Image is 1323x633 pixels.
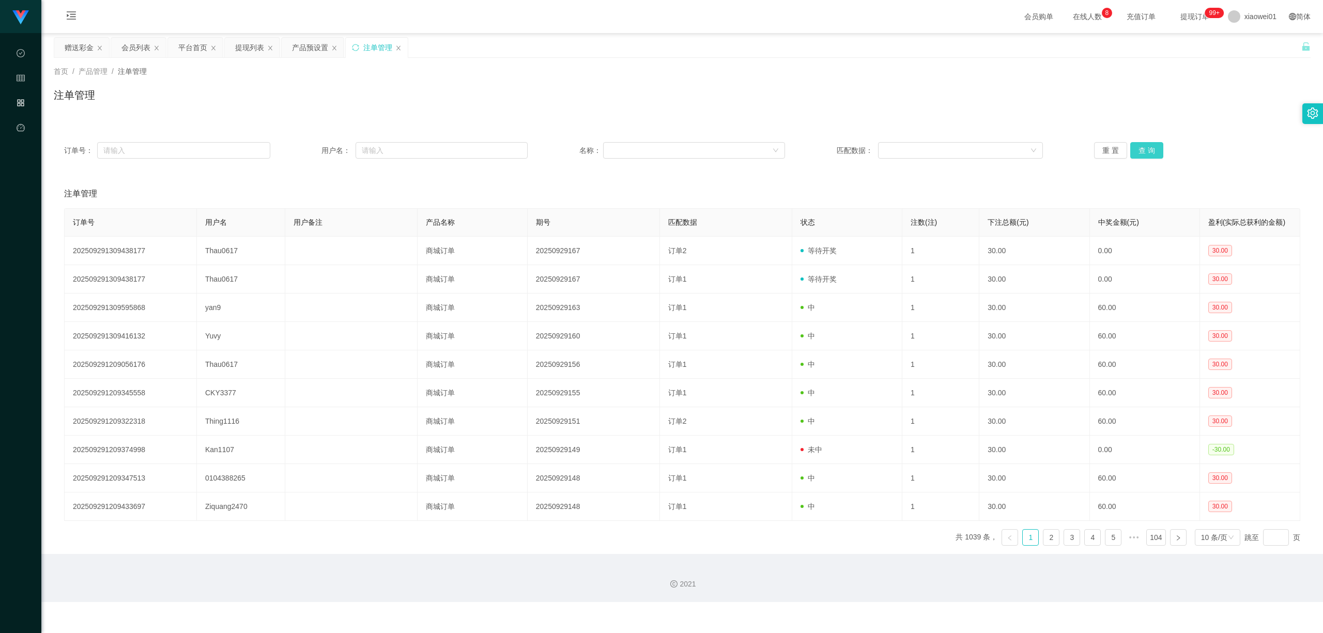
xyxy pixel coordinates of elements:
[668,275,687,283] span: 订单1
[979,436,1089,464] td: 30.00
[65,436,197,464] td: 202509291209374998
[112,67,114,75] span: /
[65,350,197,379] td: 202509291209056176
[1090,492,1200,521] td: 60.00
[1068,13,1107,20] span: 在线人数
[73,218,95,226] span: 订单号
[668,360,687,368] span: 订单1
[395,45,402,51] i: 图标: close
[1022,529,1039,546] li: 1
[979,492,1089,521] td: 30.00
[1064,529,1080,546] li: 3
[65,492,197,521] td: 202509291209433697
[528,237,660,265] td: 20250929167
[668,417,687,425] span: 订单2
[979,322,1089,350] td: 30.00
[197,407,285,436] td: Thing1116
[1007,535,1013,541] i: 图标: left
[1201,530,1227,545] div: 10 条/页
[668,218,697,226] span: 匹配数据
[670,580,678,588] i: 图标: copyright
[426,218,455,226] span: 产品名称
[17,74,25,166] span: 会员管理
[352,44,359,51] i: 图标: sync
[1090,322,1200,350] td: 60.00
[1146,529,1165,546] li: 104
[1208,302,1232,313] span: 30.00
[902,322,979,350] td: 1
[979,407,1089,436] td: 30.00
[1105,8,1109,18] p: 8
[668,303,687,312] span: 订单1
[54,87,95,103] h1: 注单管理
[418,350,528,379] td: 商城订单
[197,492,285,521] td: Ziquang2470
[205,218,227,226] span: 用户名
[668,474,687,482] span: 订单1
[668,389,687,397] span: 订单1
[902,379,979,407] td: 1
[97,45,103,51] i: 图标: close
[418,237,528,265] td: 商城订单
[235,38,264,57] div: 提现列表
[65,294,197,322] td: 202509291309595868
[902,350,979,379] td: 1
[1090,350,1200,379] td: 60.00
[902,294,979,322] td: 1
[54,1,89,34] i: 图标: menu-unfold
[801,275,837,283] span: 等待开奖
[17,69,25,90] i: 图标: table
[197,464,285,492] td: 0104388265
[418,265,528,294] td: 商城订单
[1090,265,1200,294] td: 0.00
[1090,237,1200,265] td: 0.00
[528,407,660,436] td: 20250929151
[1301,42,1311,51] i: 图标: unlock
[294,218,322,226] span: 用户备注
[197,322,285,350] td: Yuvy
[1208,330,1232,342] span: 30.00
[12,10,29,25] img: logo.9652507e.png
[988,218,1028,226] span: 下注总额(元)
[197,379,285,407] td: CKY3377
[1002,529,1018,546] li: 上一页
[668,246,687,255] span: 订单2
[1175,13,1214,20] span: 提现订单
[979,379,1089,407] td: 30.00
[418,464,528,492] td: 商城订单
[197,436,285,464] td: Kan1107
[801,332,815,340] span: 中
[197,350,285,379] td: Thau0617
[17,50,25,142] span: 数据中心
[65,38,94,57] div: 赠送彩金
[153,45,160,51] i: 图标: close
[197,294,285,322] td: yan9
[528,322,660,350] td: 20250929160
[1244,529,1300,546] div: 跳至 页
[979,265,1089,294] td: 30.00
[65,265,197,294] td: 202509291309438177
[801,474,815,482] span: 中
[1094,142,1127,159] button: 重 置
[50,579,1315,590] div: 2021
[321,145,356,156] span: 用户名：
[65,237,197,265] td: 202509291309438177
[1030,147,1037,155] i: 图标: down
[979,350,1089,379] td: 30.00
[1090,294,1200,322] td: 60.00
[956,529,997,546] li: 共 1039 条，
[1126,529,1142,546] li: 向后 5 页
[979,294,1089,322] td: 30.00
[668,445,687,454] span: 订单1
[579,145,604,156] span: 名称：
[801,502,815,511] span: 中
[1170,529,1187,546] li: 下一页
[1208,472,1232,484] span: 30.00
[773,147,779,155] i: 图标: down
[197,265,285,294] td: Thau0617
[528,464,660,492] td: 20250929148
[837,145,878,156] span: 匹配数据：
[64,188,97,200] span: 注单管理
[1130,142,1163,159] button: 查 询
[1090,407,1200,436] td: 60.00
